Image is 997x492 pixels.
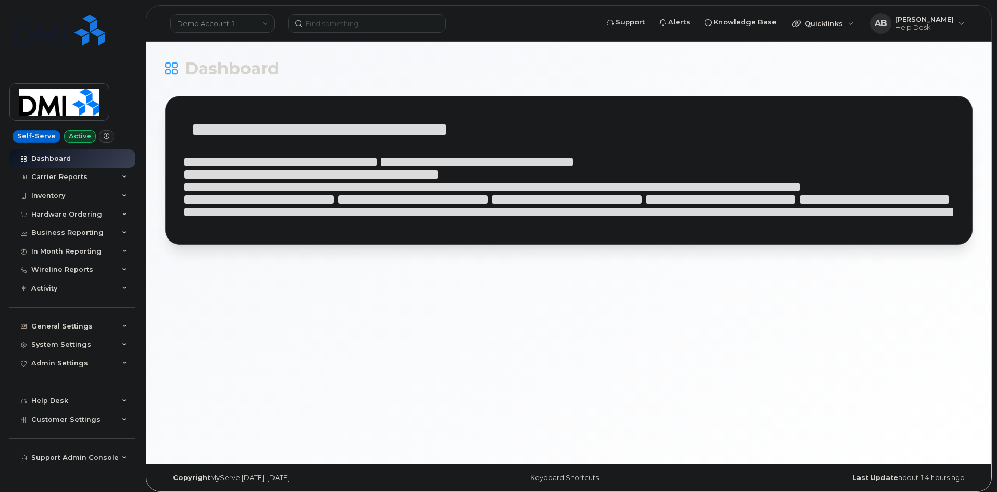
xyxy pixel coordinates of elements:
strong: Last Update [852,474,898,482]
a: Keyboard Shortcuts [530,474,599,482]
div: about 14 hours ago [703,474,973,482]
div: MyServe [DATE]–[DATE] [165,474,434,482]
strong: Copyright [173,474,210,482]
span: Dashboard [185,61,279,77]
